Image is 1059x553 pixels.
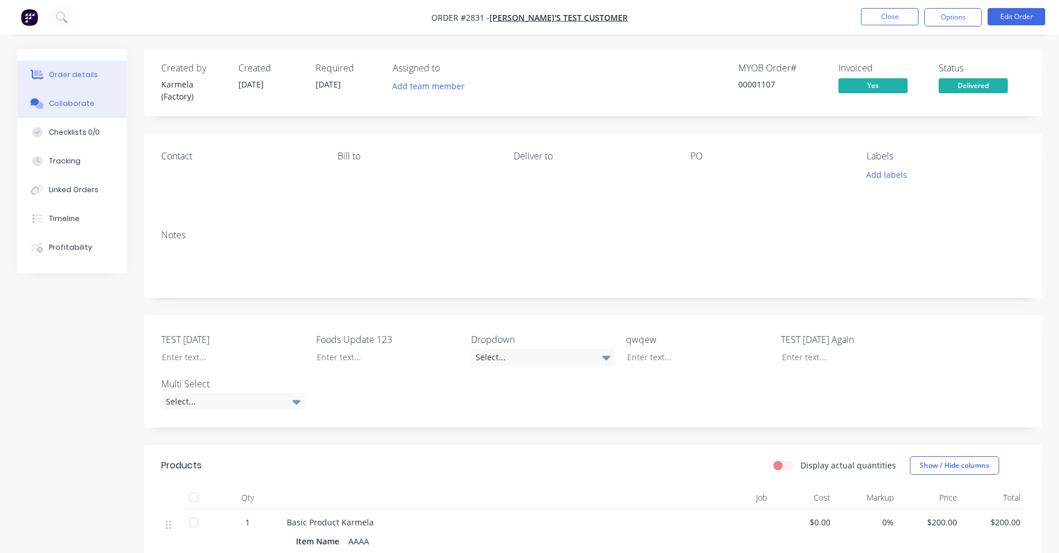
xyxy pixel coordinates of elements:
[49,98,94,109] div: Collaborate
[962,486,1025,509] div: Total
[966,516,1020,528] span: $200.00
[626,333,770,346] label: qwqew
[316,333,460,346] label: Foods Update 123
[898,486,962,509] div: Price
[431,12,489,23] span: Order #2831 -
[861,8,918,25] button: Close
[49,242,92,253] div: Profitability
[49,156,81,166] div: Tracking
[471,333,615,346] label: Dropdown
[738,63,825,74] div: MYOB Order #
[685,486,772,509] div: Job
[471,349,615,366] div: Select...
[939,78,1008,96] button: Delivered
[245,516,250,528] span: 1
[316,63,379,74] div: Required
[800,459,896,471] label: Display actual quantities
[287,517,374,528] span: Basic Product Karmela
[17,89,127,118] button: Collaborate
[910,456,999,475] button: Show / Hide columns
[49,127,100,138] div: Checklists 0/0
[514,151,671,162] div: Deliver to
[161,63,225,74] div: Created by
[690,151,848,162] div: PO
[161,377,305,391] label: Multi Select
[835,486,898,509] div: Markup
[213,486,282,509] div: Qty
[161,393,305,410] div: Select...
[17,204,127,233] button: Timeline
[738,78,825,90] div: 00001107
[296,533,344,550] div: Item Name
[386,78,470,94] button: Add team member
[17,176,127,204] button: Linked Orders
[49,185,98,195] div: Linked Orders
[772,486,835,509] div: Cost
[161,459,202,472] div: Products
[924,8,982,26] button: Options
[17,233,127,262] button: Profitability
[161,151,319,162] div: Contact
[939,63,1025,74] div: Status
[17,118,127,147] button: Checklists 0/0
[238,79,264,90] span: [DATE]
[776,516,830,528] span: $0.00
[161,230,1025,241] div: Notes
[316,79,341,90] span: [DATE]
[49,213,79,224] div: Timeline
[860,166,913,182] button: Add labels
[393,63,508,74] div: Assigned to
[161,78,225,102] div: Karmela (Factory)
[344,533,374,550] div: AAAA
[903,516,957,528] span: $200.00
[838,63,925,74] div: Invoiced
[781,333,925,346] label: TEST [DATE] Again
[238,63,302,74] div: Created
[840,516,894,528] span: 0%
[867,151,1024,162] div: Labels
[939,78,1008,93] span: Delivered
[838,78,908,93] span: Yes
[393,78,471,94] button: Add team member
[17,147,127,176] button: Tracking
[17,60,127,89] button: Order details
[21,9,38,26] img: Factory
[49,70,98,80] div: Order details
[988,8,1045,25] button: Edit Order
[489,12,628,23] a: [PERSON_NAME]'s Test Customer
[337,151,495,162] div: Bill to
[161,333,305,346] label: TEST [DATE]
